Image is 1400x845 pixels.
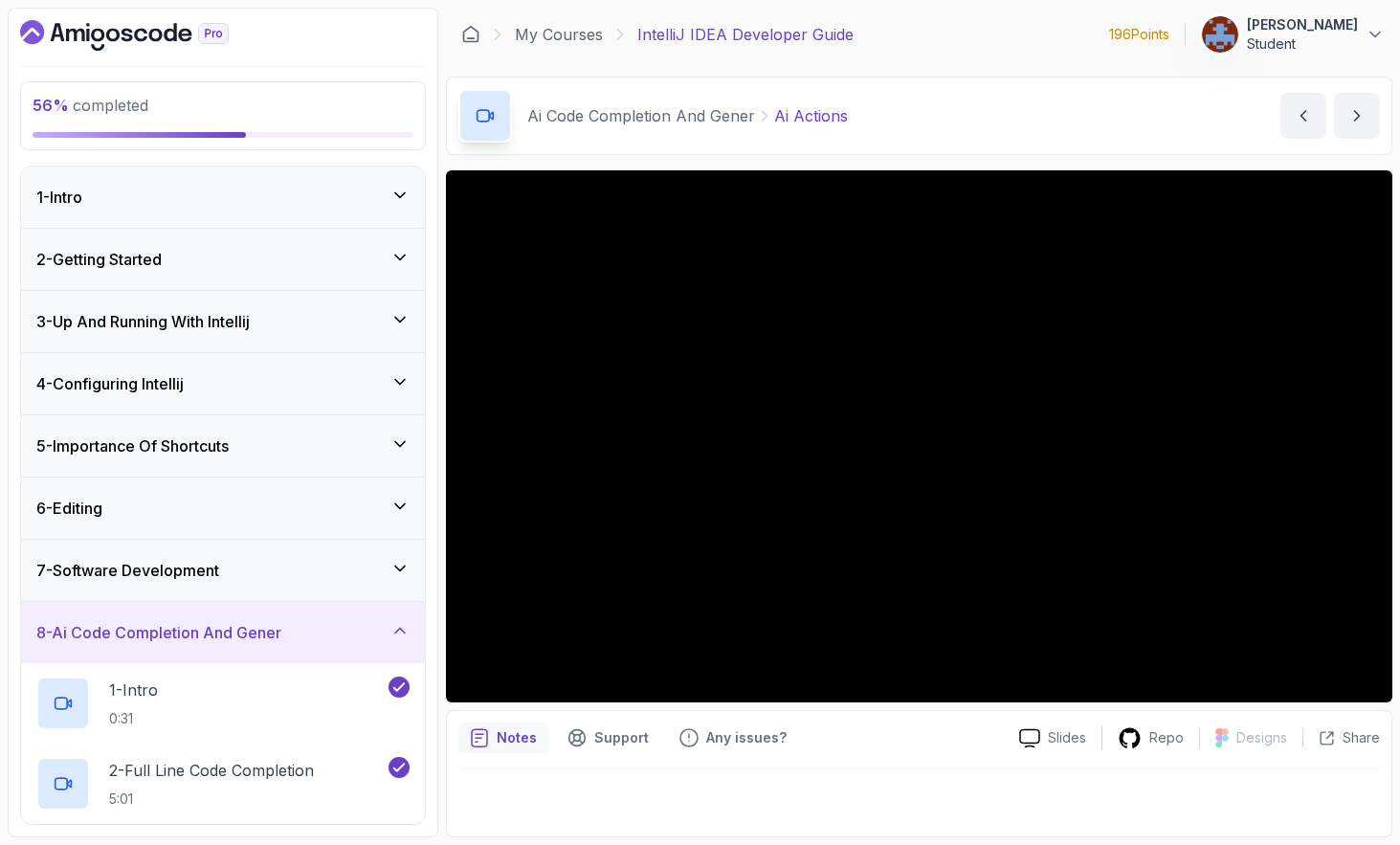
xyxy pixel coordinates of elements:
[458,723,548,753] button: notes button
[515,23,603,46] a: My Courses
[1004,728,1101,748] a: Slides
[774,104,848,127] p: Ai Actions
[497,728,537,747] p: Notes
[1280,93,1326,139] button: previous content
[20,20,273,51] a: Dashboard
[527,104,755,127] p: Ai Code Completion And Gener
[1201,15,1385,54] button: user profile image[PERSON_NAME]Student
[36,677,410,730] button: 1-Intro0:31
[1202,16,1238,53] img: user profile image
[1302,728,1380,747] button: Share
[1102,726,1199,750] a: Repo
[36,434,229,457] h3: 5 - Importance Of Shortcuts
[21,167,425,228] button: 1-Intro
[556,723,660,753] button: Support button
[21,478,425,539] button: 6-Editing
[21,540,425,601] button: 7-Software Development
[637,23,854,46] p: IntelliJ IDEA Developer Guide
[1236,728,1287,747] p: Designs
[36,310,250,333] h3: 3 - Up And Running With Intellij
[33,96,148,115] span: completed
[21,415,425,477] button: 5-Importance Of Shortcuts
[1247,15,1358,34] p: [PERSON_NAME]
[36,757,410,811] button: 2-Full Line Code Completion5:01
[109,759,314,782] p: 2 - Full Line Code Completion
[109,678,158,701] p: 1 - Intro
[36,372,184,395] h3: 4 - Configuring Intellij
[461,25,480,44] a: Dashboard
[36,559,219,582] h3: 7 - Software Development
[706,728,787,747] p: Any issues?
[36,621,281,644] h3: 8 - Ai Code Completion And Gener
[1334,93,1380,139] button: next content
[36,497,102,520] h3: 6 - Editing
[21,229,425,290] button: 2-Getting Started
[668,723,798,753] button: Feedback button
[109,789,314,809] p: 5:01
[21,353,425,414] button: 4-Configuring Intellij
[1343,728,1380,747] p: Share
[36,186,82,209] h3: 1 - Intro
[21,291,425,352] button: 3-Up And Running With Intellij
[1247,34,1358,54] p: Student
[1109,25,1169,44] p: 196 Points
[33,96,69,115] span: 56 %
[109,709,158,728] p: 0:31
[594,728,649,747] p: Support
[446,170,1392,702] iframe: 3 - AI Actions
[36,248,162,271] h3: 2 - Getting Started
[1149,728,1184,747] p: Repo
[1048,728,1086,747] p: Slides
[21,602,425,663] button: 8-Ai Code Completion And Gener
